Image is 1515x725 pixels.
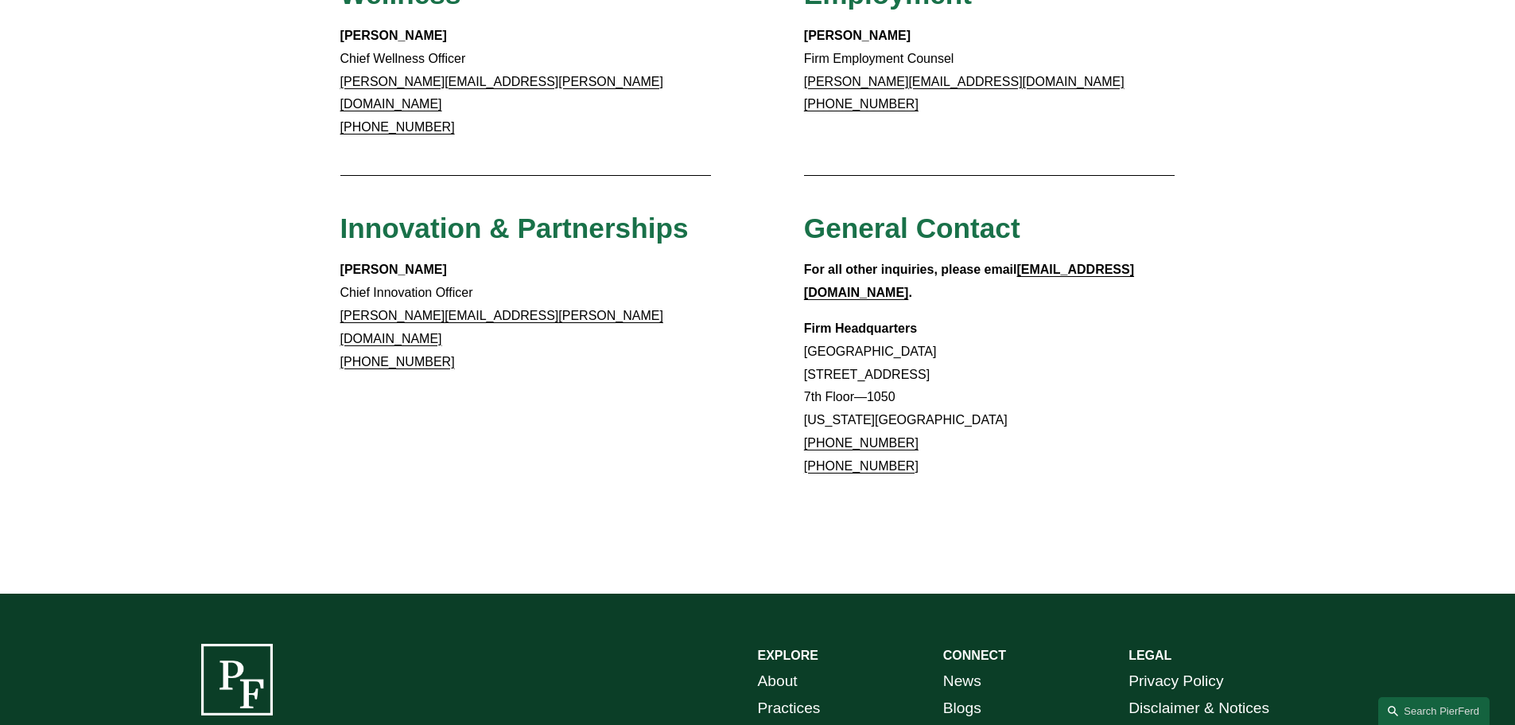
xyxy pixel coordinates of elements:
[340,259,712,373] p: Chief Innovation Officer
[804,29,911,42] strong: [PERSON_NAME]
[804,322,917,335] strong: Firm Headquarters
[758,668,798,696] a: About
[804,97,919,111] a: [PHONE_NUMBER]
[340,25,712,139] p: Chief Wellness Officer
[804,459,919,473] a: [PHONE_NUMBER]
[758,649,818,662] strong: EXPLORE
[1128,695,1269,723] a: Disclaimer & Notices
[908,286,911,299] strong: .
[804,75,1125,88] a: [PERSON_NAME][EMAIL_ADDRESS][DOMAIN_NAME]
[943,695,981,723] a: Blogs
[1378,697,1490,725] a: Search this site
[1128,668,1223,696] a: Privacy Policy
[804,436,919,450] a: [PHONE_NUMBER]
[804,25,1175,116] p: Firm Employment Counsel
[340,309,663,345] a: [PERSON_NAME][EMAIL_ADDRESS][PERSON_NAME][DOMAIN_NAME]
[340,75,663,111] a: [PERSON_NAME][EMAIL_ADDRESS][PERSON_NAME][DOMAIN_NAME]
[758,695,821,723] a: Practices
[340,212,689,244] span: Innovation & Partnerships
[340,263,447,276] strong: [PERSON_NAME]
[340,120,455,134] a: [PHONE_NUMBER]
[340,355,455,368] a: [PHONE_NUMBER]
[340,29,447,42] strong: [PERSON_NAME]
[804,212,1020,244] span: General Contact
[804,263,1017,276] strong: For all other inquiries, please email
[943,649,1006,662] strong: CONNECT
[804,318,1175,478] p: [GEOGRAPHIC_DATA] [STREET_ADDRESS] 7th Floor—1050 [US_STATE][GEOGRAPHIC_DATA]
[943,668,981,696] a: News
[1128,649,1171,662] strong: LEGAL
